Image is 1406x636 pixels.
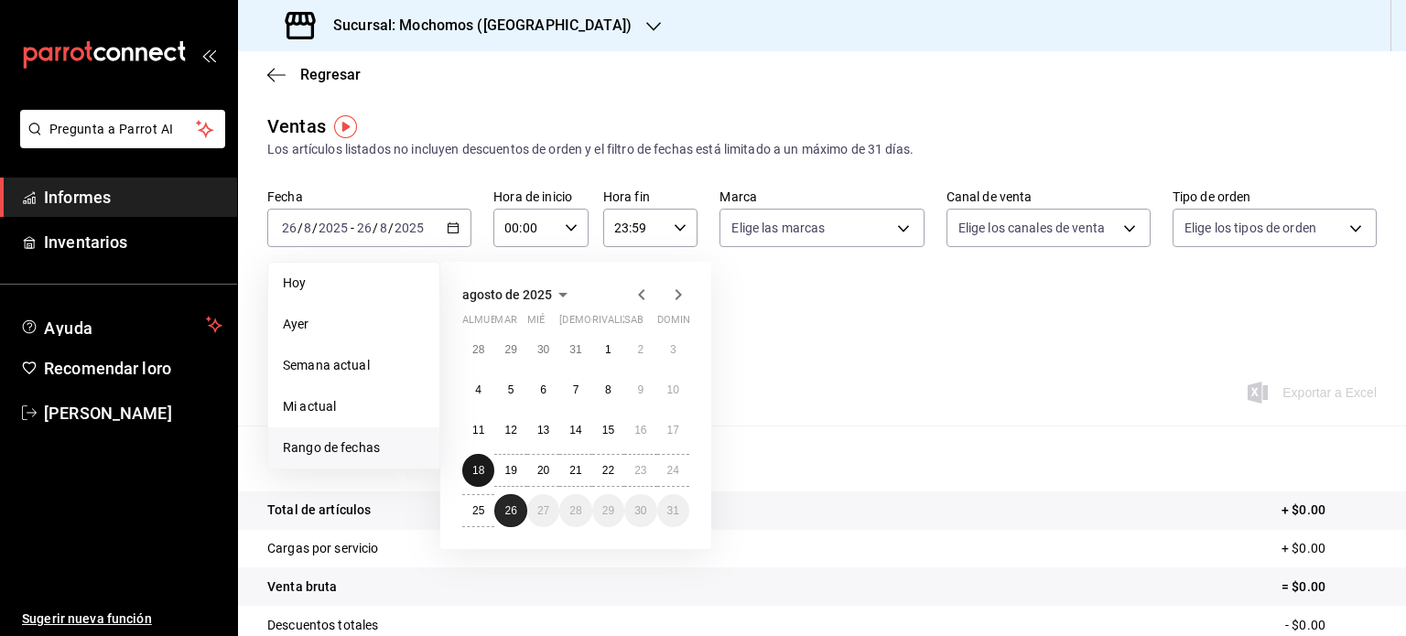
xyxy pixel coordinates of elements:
font: almuerzo [462,314,516,326]
font: sab [624,314,644,326]
abbr: miércoles [527,314,545,333]
font: Descuentos totales [267,618,378,632]
abbr: 20 de agosto de 2025 [537,464,549,477]
button: 24 de agosto de 2025 [657,454,689,487]
button: agosto de 2025 [462,284,574,306]
abbr: 11 de agosto de 2025 [472,424,484,437]
button: 29 de agosto de 2025 [592,494,624,527]
button: 20 de agosto de 2025 [527,454,559,487]
font: Total de artículos [267,502,371,517]
input: -- [379,221,388,235]
abbr: 21 de agosto de 2025 [569,464,581,477]
button: 10 de agosto de 2025 [657,373,689,406]
font: Canal de venta [946,189,1033,204]
font: 19 [504,464,516,477]
font: = $0.00 [1282,579,1325,594]
font: 23 [634,464,646,477]
font: Hoy [283,275,306,290]
button: 16 de agosto de 2025 [624,414,656,447]
button: 3 de agosto de 2025 [657,333,689,366]
font: 29 [504,343,516,356]
button: 11 de agosto de 2025 [462,414,494,447]
abbr: 30 de agosto de 2025 [634,504,646,517]
font: Marca [719,189,757,204]
font: Regresar [300,66,361,83]
abbr: martes [494,314,516,333]
abbr: 12 de agosto de 2025 [504,424,516,437]
button: 30 de julio de 2025 [527,333,559,366]
font: 22 [602,464,614,477]
font: Sucursal: Mochomos ([GEOGRAPHIC_DATA]) [333,16,632,34]
font: Inventarios [44,232,127,252]
button: 26 de agosto de 2025 [494,494,526,527]
font: Los artículos listados no incluyen descuentos de orden y el filtro de fechas está limitado a un m... [267,142,914,156]
input: ---- [394,221,425,235]
abbr: 17 de agosto de 2025 [667,424,679,437]
abbr: domingo [657,314,701,333]
font: rivalizar [592,314,643,326]
abbr: 31 de agosto de 2025 [667,504,679,517]
abbr: 10 de agosto de 2025 [667,383,679,396]
font: dominio [657,314,701,326]
abbr: 3 de agosto de 2025 [670,343,676,356]
font: mié [527,314,545,326]
font: 18 [472,464,484,477]
button: 8 de agosto de 2025 [592,373,624,406]
font: Sugerir nueva función [22,611,152,626]
font: 14 [569,424,581,437]
button: 28 de julio de 2025 [462,333,494,366]
font: Venta bruta [267,579,337,594]
font: Elige las marcas [731,221,825,235]
button: 21 de agosto de 2025 [559,454,591,487]
abbr: 6 de agosto de 2025 [540,383,546,396]
font: - $0.00 [1285,618,1325,632]
abbr: 8 de agosto de 2025 [605,383,611,396]
font: 11 [472,424,484,437]
font: 31 [569,343,581,356]
font: Cargas por servicio [267,541,379,555]
abbr: 28 de agosto de 2025 [569,504,581,517]
button: 31 de julio de 2025 [559,333,591,366]
button: 22 de agosto de 2025 [592,454,624,487]
abbr: 16 de agosto de 2025 [634,424,646,437]
font: Hora de inicio [493,189,572,204]
abbr: lunes [462,314,516,333]
font: 31 [667,504,679,517]
abbr: 15 de agosto de 2025 [602,424,614,437]
font: / [373,221,378,235]
button: 15 de agosto de 2025 [592,414,624,447]
button: 29 de julio de 2025 [494,333,526,366]
font: 3 [670,343,676,356]
button: 12 de agosto de 2025 [494,414,526,447]
abbr: 1 de agosto de 2025 [605,343,611,356]
font: Tipo de orden [1173,189,1251,204]
font: + $0.00 [1282,541,1325,555]
abbr: 30 de julio de 2025 [537,343,549,356]
font: 10 [667,383,679,396]
abbr: 9 de agosto de 2025 [637,383,644,396]
button: 23 de agosto de 2025 [624,454,656,487]
font: 13 [537,424,549,437]
font: 9 [637,383,644,396]
abbr: 25 de agosto de 2025 [472,504,484,517]
a: Pregunta a Parrot AI [13,133,225,152]
font: Elige los tipos de orden [1184,221,1316,235]
font: [PERSON_NAME] [44,404,172,423]
font: [DEMOGRAPHIC_DATA] [559,314,667,326]
abbr: 13 de agosto de 2025 [537,424,549,437]
font: Mi actual [283,399,336,414]
font: Informes [44,188,111,207]
abbr: 14 de agosto de 2025 [569,424,581,437]
abbr: 4 de agosto de 2025 [475,383,481,396]
font: mar [494,314,516,326]
font: Semana actual [283,358,370,372]
font: 20 [537,464,549,477]
font: Fecha [267,189,303,204]
font: Hora fin [603,189,650,204]
font: / [297,221,303,235]
font: 7 [573,383,579,396]
font: 30 [634,504,646,517]
font: 28 [569,504,581,517]
button: Marcador de información sobre herramientas [334,115,357,138]
button: 19 de agosto de 2025 [494,454,526,487]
